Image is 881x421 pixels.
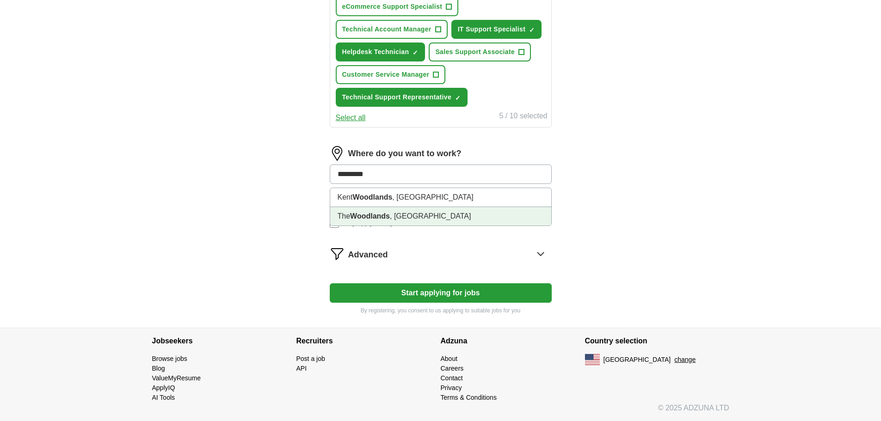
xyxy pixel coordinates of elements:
img: US flag [585,354,600,365]
strong: Woodlands [352,193,392,201]
h4: Country selection [585,328,729,354]
span: ✓ [529,26,535,34]
a: Careers [441,365,464,372]
span: Sales Support Associate [435,47,515,57]
a: API [296,365,307,372]
button: Helpdesk Technician✓ [336,43,425,61]
a: Post a job [296,355,325,362]
span: ✓ [413,49,418,56]
span: IT Support Specialist [458,24,526,34]
button: Technical Account Manager [336,20,448,39]
button: Sales Support Associate [429,43,531,61]
span: Advanced [348,249,388,261]
li: Kent , [GEOGRAPHIC_DATA] [330,188,551,207]
span: Technical Support Representative [342,92,452,102]
a: Blog [152,365,165,372]
span: eCommerce Support Specialist [342,2,443,12]
div: © 2025 ADZUNA LTD [145,403,737,421]
span: Customer Service Manager [342,70,430,79]
a: AI Tools [152,394,175,401]
a: ApplyIQ [152,384,175,391]
button: Technical Support Representative✓ [336,88,468,107]
label: Where do you want to work? [348,147,462,160]
img: location.png [330,146,345,161]
div: 5 / 10 selected [499,110,547,123]
a: Contact [441,374,463,382]
button: change [674,355,696,365]
span: ✓ [455,94,461,102]
li: The , [GEOGRAPHIC_DATA] [330,207,551,226]
button: IT Support Specialist✓ [451,20,542,39]
button: Customer Service Manager [336,65,446,84]
a: Privacy [441,384,462,391]
strong: Woodlands [350,212,390,220]
a: About [441,355,458,362]
a: Browse jobs [152,355,187,362]
img: filter [330,246,345,261]
p: By registering, you consent to us applying to suitable jobs for you [330,306,552,315]
span: [GEOGRAPHIC_DATA] [604,355,671,365]
a: Terms & Conditions [441,394,497,401]
span: Helpdesk Technician [342,47,409,57]
button: Select all [336,112,366,123]
button: Start applying for jobs [330,283,552,303]
span: Technical Account Manager [342,24,431,34]
a: ValueMyResume [152,374,201,382]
